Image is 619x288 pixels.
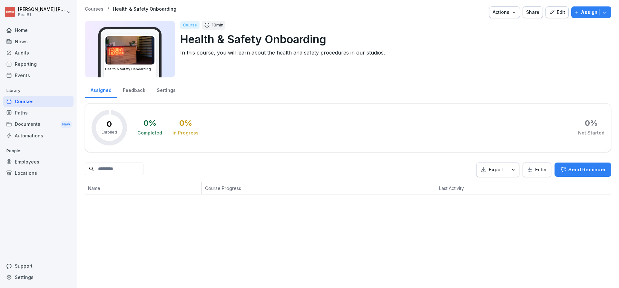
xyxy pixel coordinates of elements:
[3,70,74,81] a: Events
[18,7,65,12] p: [PERSON_NAME] [PERSON_NAME]
[3,25,74,36] a: Home
[107,120,112,128] p: 0
[3,107,74,118] a: Paths
[585,119,598,127] div: 0 %
[18,13,65,17] p: Beat81
[568,166,606,173] p: Send Reminder
[3,58,74,70] a: Reporting
[212,22,223,28] p: 10 min
[3,118,74,130] div: Documents
[3,47,74,58] a: Audits
[3,130,74,141] a: Automations
[179,119,192,127] div: 0 %
[143,119,156,127] div: 0 %
[476,163,519,177] button: Export
[527,166,547,173] div: Filter
[545,6,569,18] button: Edit
[61,121,72,128] div: New
[489,166,504,174] p: Export
[85,81,117,98] a: Assigned
[3,260,74,272] div: Support
[3,146,74,156] p: People
[180,21,200,29] div: Course
[180,31,606,47] p: Health & Safety Onboarding
[205,185,345,192] p: Course Progress
[493,9,516,16] div: Actions
[113,6,176,12] a: Health & Safety Onboarding
[581,9,597,16] p: Assign
[3,167,74,179] a: Locations
[105,67,155,72] h3: Health & Safety Onboarding
[85,6,103,12] a: Courses
[151,81,181,98] a: Settings
[88,185,198,192] p: Name
[489,6,520,18] button: Actions
[3,36,74,47] a: News
[578,130,604,136] div: Not Started
[137,130,162,136] div: Completed
[3,156,74,167] a: Employees
[523,6,543,18] button: Share
[117,81,151,98] a: Feedback
[549,9,565,16] div: Edit
[555,163,611,177] button: Send Reminder
[107,6,109,12] p: /
[172,130,199,136] div: In Progress
[3,96,74,107] a: Courses
[523,163,551,177] button: Filter
[439,185,506,192] p: Last Activity
[3,85,74,96] p: Library
[3,118,74,130] a: DocumentsNew
[571,6,611,18] button: Assign
[526,9,539,16] div: Share
[105,36,154,65] img: zu5wqc44regdty5xgz4txzsz.png
[3,272,74,283] a: Settings
[102,129,117,135] p: Enrolled
[180,49,606,56] p: In this course, you will learn about the health and safety procedures in our studios.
